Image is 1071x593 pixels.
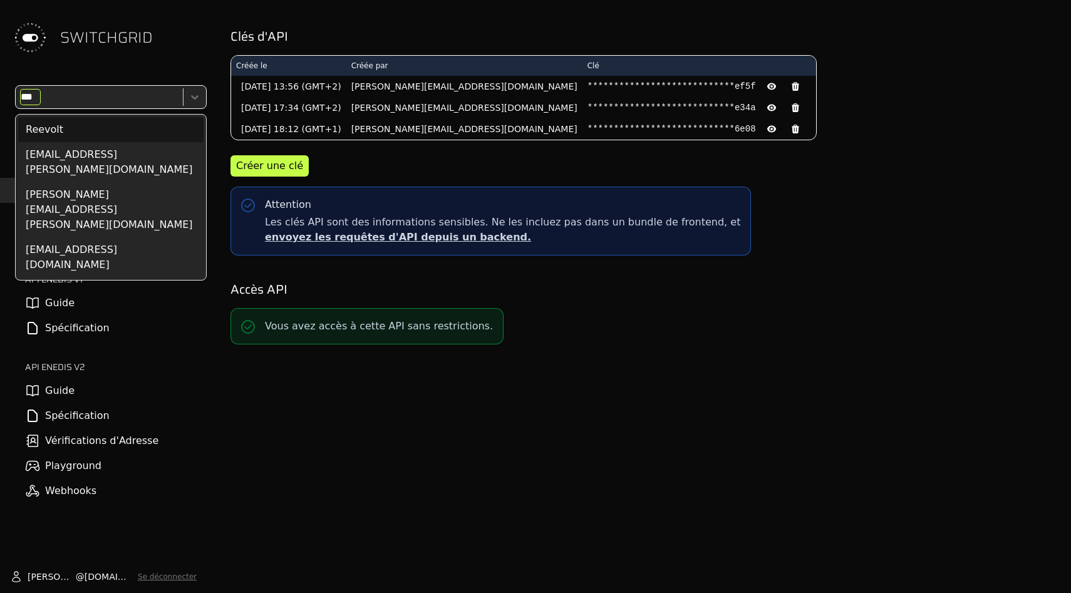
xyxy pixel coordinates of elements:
[231,118,346,140] td: [DATE] 18:12 (GMT+1)
[231,56,346,76] th: Créée le
[25,273,207,286] h2: API ENEDIS v1
[230,155,309,177] button: Créer une clé
[231,76,346,97] td: [DATE] 13:56 (GMT+2)
[265,197,311,212] div: Attention
[18,237,204,277] div: [EMAIL_ADDRESS][DOMAIN_NAME]
[230,281,1053,298] h2: Accès API
[230,28,1053,45] h2: Clés d'API
[346,76,582,97] td: [PERSON_NAME][EMAIL_ADDRESS][DOMAIN_NAME]
[85,570,133,583] span: [DOMAIN_NAME]
[265,230,740,245] p: envoyez les requêtes d'API depuis un backend.
[76,570,85,583] span: @
[236,158,303,173] div: Créer une clé
[265,215,740,245] span: Les clés API sont des informations sensibles. Ne les incluez pas dans un bundle de frontend, et
[10,18,50,58] img: Switchgrid Logo
[138,572,197,582] button: Se déconnecter
[582,56,816,76] th: Clé
[231,97,346,118] td: [DATE] 17:34 (GMT+2)
[346,97,582,118] td: [PERSON_NAME][EMAIL_ADDRESS][DOMAIN_NAME]
[346,56,582,76] th: Créée par
[18,142,204,182] div: [EMAIL_ADDRESS][PERSON_NAME][DOMAIN_NAME]
[25,361,207,373] h2: API ENEDIS v2
[18,182,204,237] div: [PERSON_NAME][EMAIL_ADDRESS][PERSON_NAME][DOMAIN_NAME]
[346,118,582,140] td: [PERSON_NAME][EMAIL_ADDRESS][DOMAIN_NAME]
[60,28,153,48] span: SWITCHGRID
[28,570,76,583] span: [PERSON_NAME]
[265,319,493,334] p: Vous avez accès à cette API sans restrictions.
[18,117,204,142] div: Reevolt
